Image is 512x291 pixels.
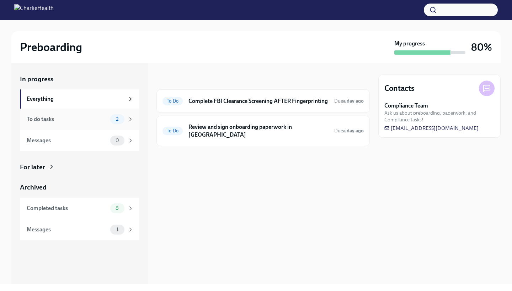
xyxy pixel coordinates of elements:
span: 1 [112,227,123,232]
h6: Complete FBI Clearance Screening AFTER Fingerprinting [188,97,329,105]
h2: Preboarding [20,40,82,54]
a: Archived [20,183,139,192]
div: In progress [156,75,190,84]
a: Everything [20,89,139,109]
div: For later [20,163,45,172]
span: 0 [111,138,123,143]
span: 2 [112,116,123,122]
strong: a day ago [343,128,364,134]
span: Ask us about preboarding, paperwork, and Compliance tasks! [384,110,495,123]
div: Messages [27,226,107,234]
span: To Do [162,128,183,133]
span: September 18th, 2025 09:00 [334,98,364,104]
h4: Contacts [384,83,415,94]
span: September 18th, 2025 09:00 [334,127,364,134]
span: Due [334,128,364,134]
a: Completed tasks8 [20,198,139,219]
span: Due [334,98,364,104]
div: Completed tasks [27,204,107,212]
a: In progress [20,75,139,84]
div: To do tasks [27,115,107,123]
div: Everything [27,95,124,103]
a: To DoReview and sign onboarding paperwork in [GEOGRAPHIC_DATA]Duea day ago [162,122,364,140]
h3: 80% [471,41,492,54]
h6: Review and sign onboarding paperwork in [GEOGRAPHIC_DATA] [188,123,329,139]
a: For later [20,163,139,172]
img: CharlieHealth [14,4,54,16]
strong: Compliance Team [384,102,428,110]
a: Messages1 [20,219,139,240]
span: To Do [162,98,183,104]
a: Messages0 [20,130,139,151]
a: To DoComplete FBI Clearance Screening AFTER FingerprintingDuea day ago [162,95,364,107]
span: 8 [111,205,123,211]
div: Messages [27,137,107,144]
strong: My progress [394,40,425,48]
a: To do tasks2 [20,109,139,130]
strong: a day ago [343,98,364,104]
a: [EMAIL_ADDRESS][DOMAIN_NAME] [384,125,479,132]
